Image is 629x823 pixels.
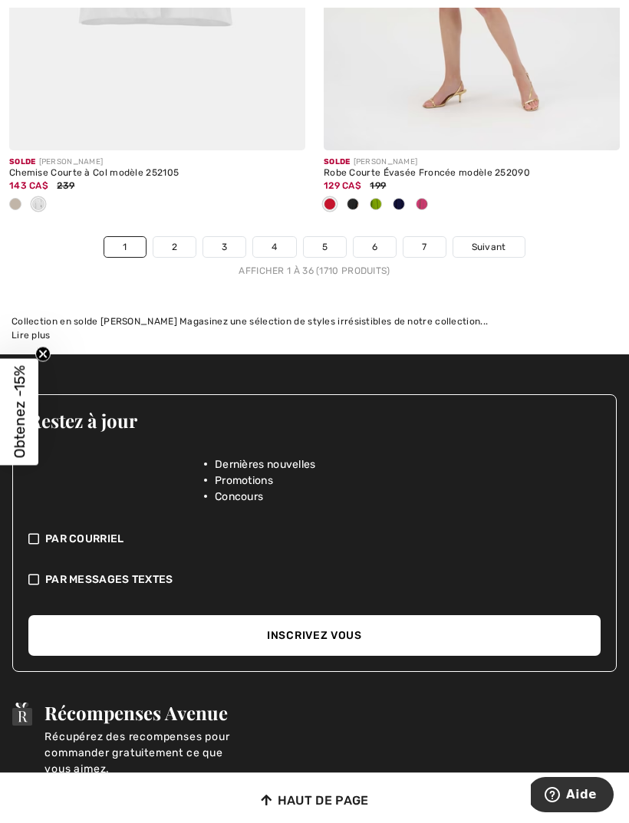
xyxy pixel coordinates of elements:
[104,237,145,257] a: 1
[28,571,39,588] img: check
[9,156,305,168] div: [PERSON_NAME]
[324,157,351,166] span: Solde
[57,180,74,191] span: 239
[215,489,263,505] span: Concours
[387,193,410,218] div: Midnight Blue
[9,157,36,166] span: Solde
[215,456,316,472] span: Dernières nouvelles
[324,156,620,168] div: [PERSON_NAME]
[12,314,617,328] div: Collection en solde [PERSON_NAME] Magasinez une sélection de styles irrésistibles de notre collec...
[203,237,245,257] a: 3
[531,777,614,815] iframe: Ouvre un widget dans lequel vous pouvez trouver plus d’informations
[44,703,275,723] h3: Récompenses Avenue
[4,193,27,218] div: Dune
[12,330,51,341] span: Lire plus
[403,237,445,257] a: 7
[318,193,341,218] div: Radiant red
[215,472,273,489] span: Promotions
[45,571,173,588] span: Par messages textes
[35,346,51,361] button: Close teaser
[324,180,361,191] span: 129 CA$
[45,531,124,547] span: Par Courriel
[9,180,48,191] span: 143 CA$
[472,240,506,254] span: Suivant
[27,193,50,218] div: Vanilla 30
[324,168,620,179] div: Robe Courte Évasée Froncée modèle 252090
[341,193,364,218] div: Black
[28,615,601,656] button: Inscrivez vous
[44,729,275,777] p: Récupérez des recompenses pour commander gratuitement ce que vous aimez.
[410,193,433,218] div: Bubble gum
[304,237,346,257] a: 5
[370,180,386,191] span: 199
[9,168,305,179] div: Chemise Courte à Col modèle 252105
[453,237,525,257] a: Suivant
[364,193,387,218] div: Greenery
[153,237,196,257] a: 2
[354,237,396,257] a: 6
[11,365,28,458] span: Obtenez -15%
[28,410,601,430] h3: Restez à jour
[28,531,39,547] img: check
[253,237,295,257] a: 4
[12,703,32,726] img: Récompenses Avenue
